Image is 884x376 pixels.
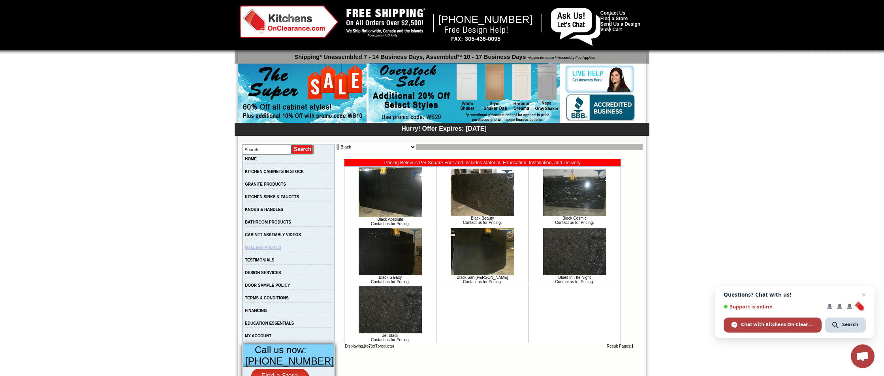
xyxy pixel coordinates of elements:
[245,182,286,186] a: GRANITE PRODUCTS
[438,13,533,25] span: [PHONE_NUMBER]
[245,355,334,367] span: [PHONE_NUMBER]
[245,334,271,338] a: MY ACCOUNT
[375,344,378,348] b: 7
[245,195,299,199] a: KITCHEN SINKS & FAUCETS
[600,10,625,16] a: Contact Us
[245,245,281,250] a: GALLERY PHOTOS
[245,169,304,174] a: KITCHEN CABINETS IN-STOCK
[724,318,822,333] div: Chat with Kitchens On Clearance
[245,258,274,262] a: TESTIMONIALS
[600,27,622,32] a: View Cart
[240,6,339,38] img: Kitchens on Clearance Logo
[825,318,866,333] div: Search
[529,167,620,227] td: Black Cosmic Contact us for Pricing.
[529,343,636,349] td: Result Pages:
[529,227,620,285] td: Blues In The Night Contact us for Pricing.
[436,167,528,227] td: Black Beauty Contact us for Pricing.
[436,227,528,285] td: Black San [PERSON_NAME] Contact us for Pricing.
[600,16,628,21] a: Find a Store
[851,344,875,368] div: Open chat
[526,54,595,60] span: *Approximation **Assembly Fee Applies
[631,344,634,348] b: 1
[344,167,436,227] td: Black Absolute Contact us for Pricing.
[600,21,640,27] a: Send Us a Design
[724,304,822,310] span: Support is online
[842,321,858,328] span: Search
[245,207,283,212] a: KNOBS & HANDLES
[344,285,436,343] td: Jet Black Contact us for Pricing.
[369,344,371,348] b: 7
[239,50,649,60] p: Shipping* Unassembled 7 - 14 Business Days, Assembled** 10 - 17 Business Days
[344,227,436,285] td: Black Galaxy Contact us for Pricing.
[724,291,866,298] span: Questions? Chat with us!
[245,271,281,275] a: DESIGN SERVICES
[344,159,621,166] td: Pricing Below is Per Square Foot and Includes Material, Fabrication, Installation, and Delivery
[239,124,649,132] div: Hurry! Offer Expires: [DATE]
[255,344,307,355] span: Call us now:
[292,144,314,155] input: Submit
[245,233,301,237] a: CABINET ASSEMBLY VIDEOS
[363,344,365,348] b: 1
[245,308,267,313] a: FINANCING
[245,157,257,161] a: HOME
[344,343,529,349] td: Displaying to (of products)
[245,283,290,288] a: DOOR SAMPLE POLICY
[245,296,289,300] a: TERMS & CONDITIONS
[741,321,814,328] span: Chat with Kitchens On Clearance
[859,290,869,299] span: Close chat
[245,220,291,224] a: BATHROOM PRODUCTS
[245,321,294,325] a: EDUCATION ESSENTIALS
